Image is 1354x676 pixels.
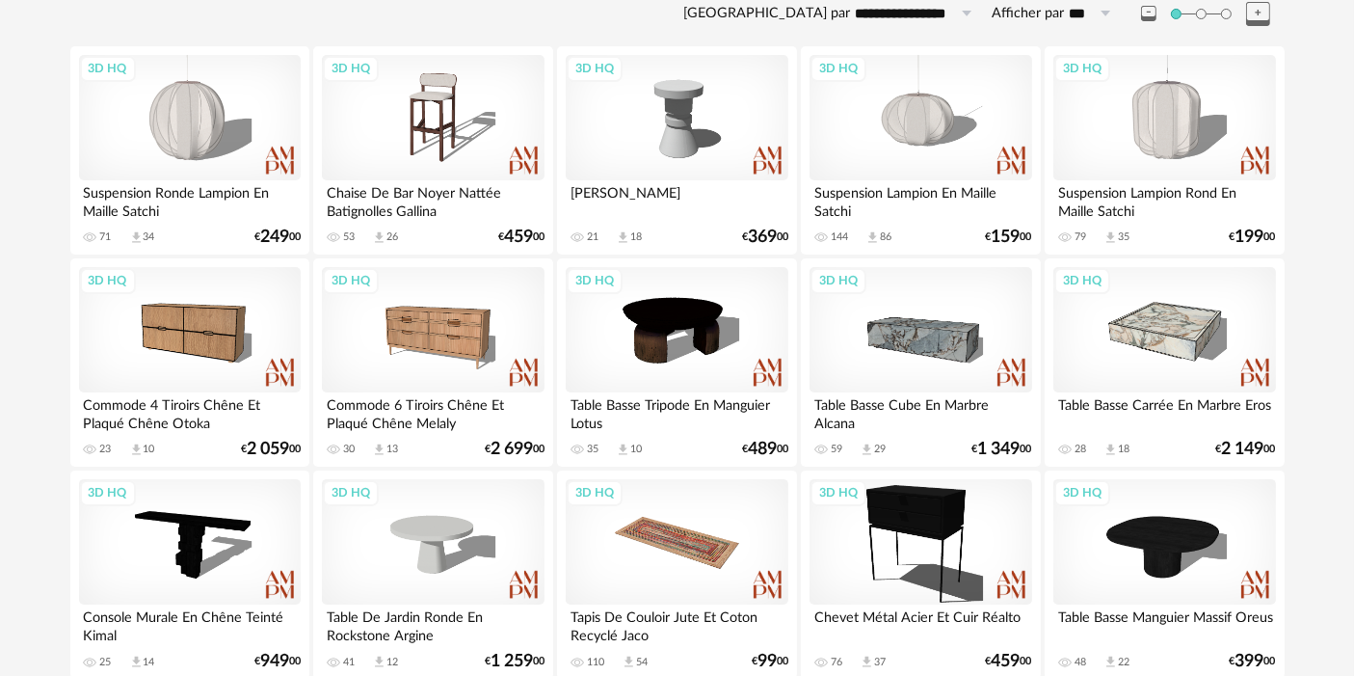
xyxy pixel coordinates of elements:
[1075,443,1086,456] div: 28
[79,180,301,219] div: Suspension Ronde Lampion En Maille Satchi
[810,56,866,81] div: 3D HQ
[491,443,533,456] span: 2 699
[80,480,136,505] div: 3D HQ
[100,230,112,244] div: 71
[742,230,788,244] div: € 00
[587,656,604,669] div: 110
[748,230,777,244] span: 369
[810,605,1031,643] div: Chevet Métal Acier Et Cuir Réalto
[1045,258,1284,467] a: 3D HQ Table Basse Carrée En Marbre Eros 28 Download icon 18 €2 14900
[831,656,842,669] div: 76
[80,56,136,81] div: 3D HQ
[498,230,544,244] div: € 00
[100,656,112,669] div: 25
[972,443,1032,456] div: € 00
[372,230,386,245] span: Download icon
[322,392,544,431] div: Commode 6 Tiroirs Chêne Et Plaqué Chêne Melaly
[566,180,787,219] div: [PERSON_NAME]
[587,443,598,456] div: 35
[144,443,155,456] div: 10
[343,230,355,244] div: 53
[241,443,301,456] div: € 00
[1235,230,1264,244] span: 199
[323,268,379,293] div: 3D HQ
[343,443,355,456] div: 30
[993,5,1065,23] label: Afficher par
[80,268,136,293] div: 3D HQ
[757,655,777,668] span: 99
[485,655,544,668] div: € 00
[616,230,630,245] span: Download icon
[254,655,301,668] div: € 00
[322,605,544,643] div: Table De Jardin Ronde En Rockstone Argine
[343,656,355,669] div: 41
[1118,443,1129,456] div: 18
[1045,46,1284,255] a: 3D HQ Suspension Lampion Rond En Maille Satchi 79 Download icon 35 €19900
[801,258,1040,467] a: 3D HQ Table Basse Cube En Marbre Alcana 59 Download icon 29 €1 34900
[1235,655,1264,668] span: 399
[880,230,891,244] div: 86
[567,56,623,81] div: 3D HQ
[1118,230,1129,244] div: 35
[874,656,886,669] div: 37
[874,443,886,456] div: 29
[684,5,851,23] label: [GEOGRAPHIC_DATA] par
[323,56,379,81] div: 3D HQ
[831,443,842,456] div: 59
[260,230,289,244] span: 249
[616,443,630,457] span: Download icon
[129,230,144,245] span: Download icon
[1103,443,1118,457] span: Download icon
[129,655,144,669] span: Download icon
[144,230,155,244] div: 34
[129,443,144,457] span: Download icon
[386,230,398,244] div: 26
[1222,443,1264,456] span: 2 149
[992,230,1021,244] span: 159
[810,480,866,505] div: 3D HQ
[386,656,398,669] div: 12
[1103,230,1118,245] span: Download icon
[587,230,598,244] div: 21
[831,230,848,244] div: 144
[636,656,648,669] div: 54
[1075,656,1086,669] div: 48
[810,268,866,293] div: 3D HQ
[567,268,623,293] div: 3D HQ
[372,655,386,669] span: Download icon
[260,655,289,668] span: 949
[70,258,309,467] a: 3D HQ Commode 4 Tiroirs Chêne Et Plaqué Chêne Otoka 23 Download icon 10 €2 05900
[254,230,301,244] div: € 00
[557,258,796,467] a: 3D HQ Table Basse Tripode En Manguier Lotus 35 Download icon 10 €48900
[986,230,1032,244] div: € 00
[386,443,398,456] div: 13
[567,480,623,505] div: 3D HQ
[79,605,301,643] div: Console Murale En Chêne Teinté Kimal
[504,230,533,244] span: 459
[752,655,788,668] div: € 00
[1053,392,1275,431] div: Table Basse Carrée En Marbre Eros
[630,443,642,456] div: 10
[1230,655,1276,668] div: € 00
[860,655,874,669] span: Download icon
[1230,230,1276,244] div: € 00
[100,443,112,456] div: 23
[622,655,636,669] span: Download icon
[1103,655,1118,669] span: Download icon
[247,443,289,456] span: 2 059
[79,392,301,431] div: Commode 4 Tiroirs Chêne Et Plaqué Chêne Otoka
[144,656,155,669] div: 14
[1216,443,1276,456] div: € 00
[978,443,1021,456] span: 1 349
[70,46,309,255] a: 3D HQ Suspension Ronde Lampion En Maille Satchi 71 Download icon 34 €24900
[485,443,544,456] div: € 00
[801,46,1040,255] a: 3D HQ Suspension Lampion En Maille Satchi 144 Download icon 86 €15900
[491,655,533,668] span: 1 259
[992,655,1021,668] span: 459
[1054,480,1110,505] div: 3D HQ
[1118,656,1129,669] div: 22
[810,180,1031,219] div: Suspension Lampion En Maille Satchi
[1075,230,1086,244] div: 79
[1054,268,1110,293] div: 3D HQ
[810,392,1031,431] div: Table Basse Cube En Marbre Alcana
